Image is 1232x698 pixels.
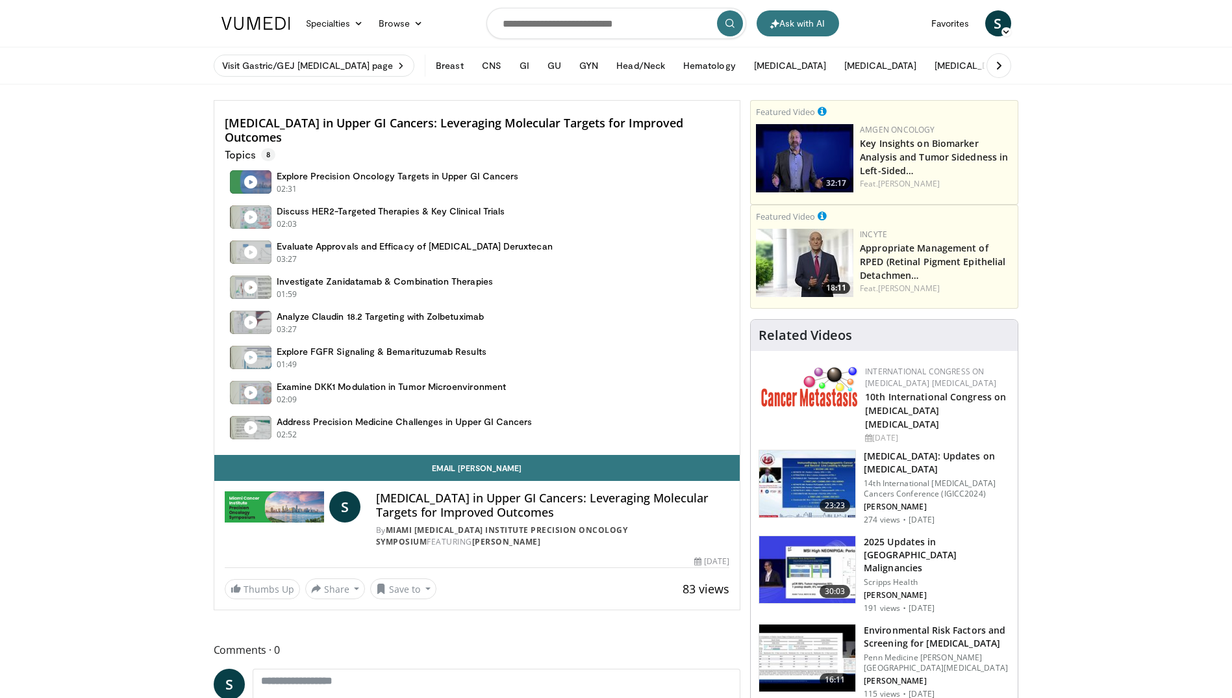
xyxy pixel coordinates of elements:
[985,10,1011,36] a: S
[820,673,851,686] span: 16:11
[756,211,815,222] small: Featured Video
[277,311,484,322] h4: Analyze Claudin 18.2 Targeting with Zolbetuximab
[759,450,855,518] img: 216a9544-ce4e-4ecb-b1b7-37a4c0b07943.150x105_q85_crop-smart_upscale.jpg
[756,229,853,297] a: 18:11
[609,53,673,79] button: Head/Neck
[277,394,297,406] p: 02:09
[370,578,436,599] button: Save to
[214,55,415,77] a: Visit Gastric/GEJ [MEDICAL_DATA] page
[486,8,746,39] input: Search topics, interventions
[277,416,533,428] h4: Address Precision Medicine Challenges in Upper GI Cancers
[865,432,1007,444] div: [DATE]
[261,148,275,161] span: 8
[759,536,1010,614] a: 30:03 2025 Updates in [GEOGRAPHIC_DATA] Malignancies Scripps Health [PERSON_NAME] 191 views · [DATE]
[864,577,1010,588] p: Scripps Health
[878,178,940,189] a: [PERSON_NAME]
[864,536,1010,575] h3: 2025 Updates in [GEOGRAPHIC_DATA] Malignancies
[277,324,297,335] p: 03:27
[903,603,906,614] div: ·
[820,585,851,598] span: 30:03
[864,590,1010,601] p: [PERSON_NAME]
[277,346,486,357] h4: Explore FGFR Signaling & Bemarituzumab Results
[675,53,744,79] button: Hematology
[572,53,606,79] button: GYN
[376,524,628,547] a: Miami [MEDICAL_DATA] Institute Precision Oncology Symposium
[864,450,1010,476] h3: [MEDICAL_DATA]: Updates on [MEDICAL_DATA]
[860,137,1008,177] a: Key Insights on Biomarker Analysis and Tumor Sidedness in Left-Sided…
[903,515,906,525] div: ·
[225,116,730,144] h4: [MEDICAL_DATA] in Upper GI Cancers: Leveraging Molecular Targets for Improved Outcomes
[756,124,853,192] img: 5ecd434b-3529-46b9-a096-7519503420a4.png.150x105_q85_crop-smart_upscale.jpg
[305,578,366,599] button: Share
[756,106,815,118] small: Featured Video
[860,229,887,240] a: Incyte
[759,625,855,692] img: 716658e3-4095-4552-8420-435df6fbc7e3.150x105_q85_crop-smart_upscale.jpg
[277,205,505,217] h4: Discuss HER2-Targeted Therapies & Key Clinical Trials
[909,603,935,614] p: [DATE]
[822,177,850,189] span: 32:17
[820,499,851,512] span: 23:23
[225,148,275,161] p: Topics
[277,240,553,252] h4: Evaluate Approvals and Efficacy of [MEDICAL_DATA] Deruxtecan
[822,282,850,294] span: 18:11
[860,283,1012,294] div: Feat.
[864,653,1010,673] p: Penn Medicine [PERSON_NAME][GEOGRAPHIC_DATA][MEDICAL_DATA]
[329,491,360,523] a: S
[865,391,1006,430] a: 10th International Congress on [MEDICAL_DATA] [MEDICAL_DATA]
[864,676,1010,686] p: [PERSON_NAME]
[759,450,1010,525] a: 23:23 [MEDICAL_DATA]: Updates on [MEDICAL_DATA] 14th International [MEDICAL_DATA] Cancers Confere...
[376,524,729,548] div: By FEATURING
[277,381,506,393] h4: Examine DKK1 Modulation in Tumor Microenvironment
[864,478,1010,499] p: 14th International [MEDICAL_DATA] Cancers Conference (IGICC2024)
[277,253,297,265] p: 03:27
[860,178,1012,190] div: Feat.
[225,579,300,599] a: Thumbs Up
[277,289,297,300] p: 01:59
[878,283,940,294] a: [PERSON_NAME]
[757,10,839,36] button: Ask with AI
[428,53,471,79] button: Breast
[759,328,852,343] h4: Related Videos
[214,641,741,658] span: Comments 0
[298,10,371,36] a: Specialties
[277,170,519,182] h4: Explore Precision Oncology Targets in Upper GI Cancers
[860,242,1005,281] a: Appropriate Management of RPED (Retinal Pigment Epithelial Detachmen…
[746,53,834,79] button: [MEDICAL_DATA]
[277,429,297,441] p: 02:52
[277,183,297,195] p: 02:31
[756,124,853,192] a: 32:17
[371,10,431,36] a: Browse
[865,366,996,389] a: International Congress on [MEDICAL_DATA] [MEDICAL_DATA]
[540,53,569,79] button: GU
[864,624,1010,650] h3: Environmental Risk Factors and Screening for [MEDICAL_DATA]
[909,515,935,525] p: [DATE]
[864,603,900,614] p: 191 views
[927,53,1014,79] button: [MEDICAL_DATA]
[836,53,924,79] button: [MEDICAL_DATA]
[512,53,537,79] button: GI
[756,229,853,297] img: dfb61434-267d-484a-acce-b5dc2d5ee040.150x105_q85_crop-smart_upscale.jpg
[924,10,977,36] a: Favorites
[683,581,729,597] span: 83 views
[864,502,1010,512] p: [PERSON_NAME]
[759,536,855,604] img: 6e9be127-3132-4ceb-bcab-b2469851427f.150x105_q85_crop-smart_upscale.jpg
[277,276,493,287] h4: Investigate Zanidatamab & Combination Therapies
[474,53,509,79] button: CNS
[277,218,297,230] p: 02:03
[225,491,324,523] img: Miami Cancer Institute Precision Oncology Symposium
[864,515,900,525] p: 274 views
[376,491,729,519] h4: [MEDICAL_DATA] in Upper GI Cancers: Leveraging Molecular Targets for Improved Outcomes
[694,556,729,567] div: [DATE]
[860,124,935,135] a: Amgen Oncology
[214,455,740,481] a: Email [PERSON_NAME]
[761,366,859,407] img: 6ff8bc22-9509-4454-a4f8-ac79dd3b8976.png.150x105_q85_autocrop_double_scale_upscale_version-0.2.png
[472,536,541,547] a: [PERSON_NAME]
[221,17,290,30] img: VuMedi Logo
[277,359,297,370] p: 01:49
